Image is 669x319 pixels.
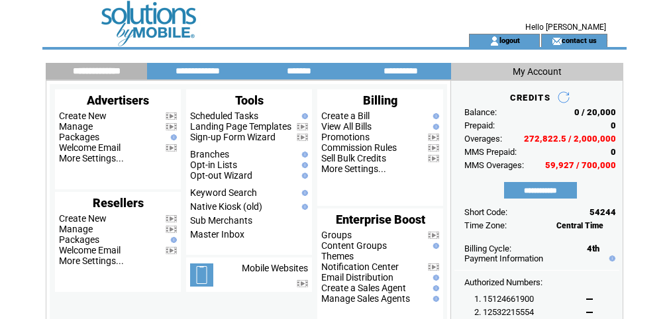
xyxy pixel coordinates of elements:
[321,163,386,174] a: More Settings...
[299,113,308,119] img: help.gif
[59,255,124,266] a: More Settings...
[499,36,520,44] a: logout
[464,134,502,144] span: Overages:
[464,160,524,170] span: MMS Overages:
[299,204,308,210] img: help.gif
[464,107,497,117] span: Balance:
[489,36,499,46] img: account_icon.gif
[590,207,616,217] span: 54244
[321,111,370,121] a: Create a Bill
[464,207,507,217] span: Short Code:
[510,93,550,103] span: CREDITS
[297,280,308,287] img: video.png
[321,153,386,163] a: Sell Bulk Credits
[321,293,410,304] a: Manage Sales Agents
[299,162,308,168] img: help.gif
[321,261,399,272] a: Notification Center
[321,272,393,283] a: Email Distribution
[587,244,599,253] span: 4th
[321,251,354,261] a: Themes
[321,283,406,293] a: Create a Sales Agent
[87,93,149,107] span: Advertisers
[190,132,276,142] a: Sign-up Form Wizard
[299,152,308,158] img: help.gif
[464,147,517,157] span: MMS Prepaid:
[321,240,387,251] a: Content Groups
[59,234,99,245] a: Packages
[190,263,213,287] img: mobile-websites.png
[430,296,439,302] img: help.gif
[336,212,425,226] span: Enterprise Boost
[166,226,177,233] img: video.png
[59,224,93,234] a: Manage
[464,277,542,287] span: Authorized Numbers:
[464,220,507,230] span: Time Zone:
[190,149,229,159] a: Branches
[190,111,258,121] a: Scheduled Tasks
[428,144,439,152] img: video.png
[166,113,177,120] img: video.png
[321,121,372,132] a: View All Bills
[168,134,177,140] img: help.gif
[190,121,291,132] a: Landing Page Templates
[190,159,237,170] a: Opt-in Lists
[464,120,495,130] span: Prepaid:
[545,160,616,170] span: 59,927 / 700,000
[525,23,606,32] span: Hello [PERSON_NAME]
[574,107,616,117] span: 0 / 20,000
[59,245,121,255] a: Welcome Email
[430,124,439,130] img: help.gif
[59,132,99,142] a: Packages
[166,247,177,254] img: video.png
[430,243,439,249] img: help.gif
[606,255,615,261] img: help.gif
[428,155,439,162] img: video.png
[430,275,439,281] img: help.gif
[474,307,534,317] span: 2. 12532215554
[611,147,616,157] span: 0
[297,123,308,130] img: video.png
[321,132,370,142] a: Promotions
[242,263,308,273] a: Mobile Websites
[190,187,257,198] a: Keyword Search
[190,170,252,181] a: Opt-out Wizard
[321,142,397,153] a: Commission Rules
[59,213,107,224] a: Create New
[190,229,244,240] a: Master Inbox
[562,36,597,44] a: contact us
[59,121,93,132] a: Manage
[190,201,262,212] a: Native Kiosk (old)
[59,111,107,121] a: Create New
[611,120,616,130] span: 0
[428,134,439,141] img: video.png
[93,196,144,210] span: Resellers
[59,153,124,163] a: More Settings...
[464,253,543,263] a: Payment Information
[299,173,308,179] img: help.gif
[428,232,439,239] img: video.png
[166,144,177,152] img: video.png
[299,190,308,196] img: help.gif
[430,285,439,291] img: help.gif
[552,36,562,46] img: contact_us_icon.gif
[166,123,177,130] img: video.png
[524,134,616,144] span: 272,822.5 / 2,000,000
[513,66,562,77] span: My Account
[321,230,352,240] a: Groups
[235,93,264,107] span: Tools
[166,215,177,222] img: video.png
[556,221,603,230] span: Central Time
[59,142,121,153] a: Welcome Email
[464,244,511,253] span: Billing Cycle:
[428,263,439,271] img: video.png
[168,237,177,243] img: help.gif
[430,113,439,119] img: help.gif
[190,215,252,226] a: Sub Merchants
[363,93,397,107] span: Billing
[297,134,308,141] img: video.png
[474,294,534,304] span: 1. 15124661900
